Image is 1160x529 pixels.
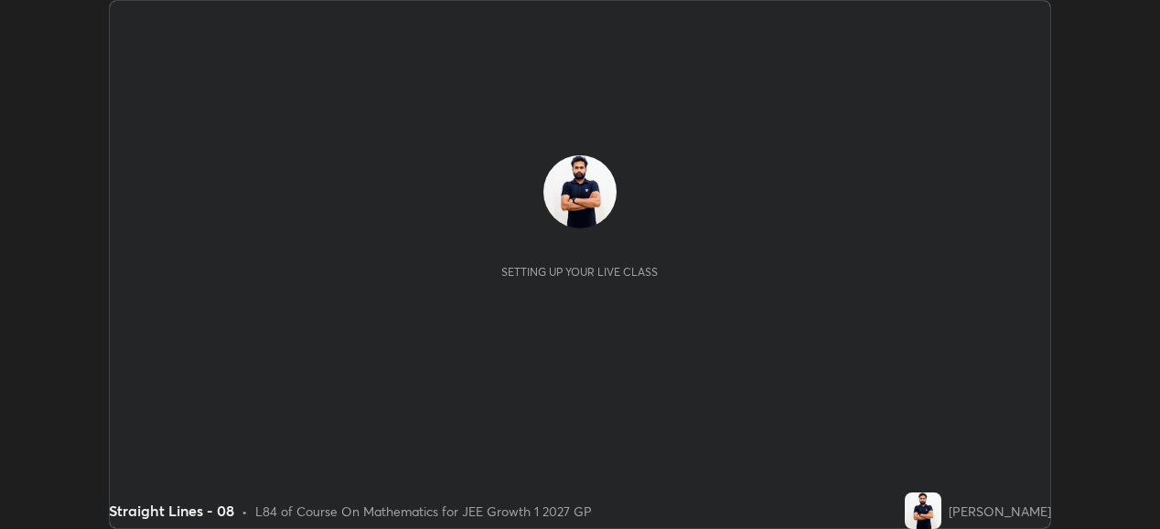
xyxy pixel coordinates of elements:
[109,500,234,522] div: Straight Lines - 08
[242,502,248,521] div: •
[543,155,617,228] img: c762b1e83f204c718afb845cbc6a9ba5.jpg
[949,502,1051,521] div: [PERSON_NAME]
[255,502,592,521] div: L84 of Course On Mathematics for JEE Growth 1 2027 GP
[905,492,941,529] img: c762b1e83f204c718afb845cbc6a9ba5.jpg
[501,265,658,279] div: Setting up your live class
